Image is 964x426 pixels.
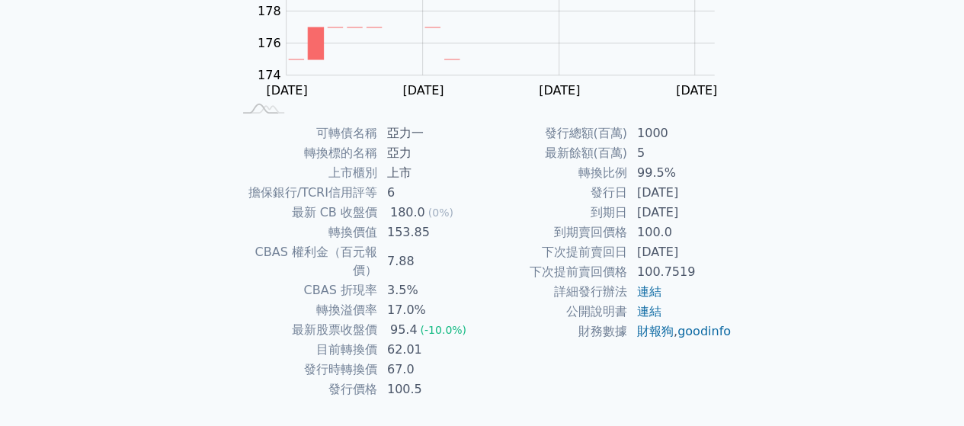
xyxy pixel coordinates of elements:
[677,324,731,338] a: goodinfo
[378,223,482,242] td: 153.85
[378,163,482,183] td: 上市
[232,280,378,300] td: CBAS 折現率
[258,36,281,50] tspan: 176
[378,123,482,143] td: 亞力一
[258,4,281,18] tspan: 178
[628,143,732,163] td: 5
[378,300,482,320] td: 17.0%
[420,324,466,336] span: (-10.0%)
[628,183,732,203] td: [DATE]
[378,280,482,300] td: 3.5%
[378,360,482,380] td: 67.0
[628,322,732,341] td: ,
[428,207,453,219] span: (0%)
[628,262,732,282] td: 100.7519
[637,284,661,299] a: 連結
[378,143,482,163] td: 亞力
[402,83,444,98] tspan: [DATE]
[232,380,378,399] td: 發行價格
[232,340,378,360] td: 目前轉換價
[628,203,732,223] td: [DATE]
[232,242,378,280] td: CBAS 權利金（百元報價）
[482,203,628,223] td: 到期日
[378,380,482,399] td: 100.5
[232,360,378,380] td: 發行時轉換價
[628,163,732,183] td: 99.5%
[232,143,378,163] td: 轉換標的名稱
[378,183,482,203] td: 6
[387,203,428,222] div: 180.0
[232,183,378,203] td: 擔保銀行/TCRI信用評等
[232,203,378,223] td: 最新 CB 收盤價
[482,282,628,302] td: 詳細發行辦法
[637,304,661,319] a: 連結
[232,320,378,340] td: 最新股票收盤價
[482,322,628,341] td: 財務數據
[482,242,628,262] td: 下次提前賣回日
[482,143,628,163] td: 最新餘額(百萬)
[482,262,628,282] td: 下次提前賣回價格
[482,302,628,322] td: 公開說明書
[232,223,378,242] td: 轉換價值
[232,123,378,143] td: 可轉債名稱
[628,123,732,143] td: 1000
[482,163,628,183] td: 轉換比例
[378,340,482,360] td: 62.01
[232,300,378,320] td: 轉換溢價率
[539,83,580,98] tspan: [DATE]
[482,223,628,242] td: 到期賣回價格
[482,183,628,203] td: 發行日
[628,223,732,242] td: 100.0
[387,321,421,339] div: 95.4
[676,83,717,98] tspan: [DATE]
[258,68,281,82] tspan: 174
[378,242,482,280] td: 7.88
[637,324,674,338] a: 財報狗
[482,123,628,143] td: 發行總額(百萬)
[232,163,378,183] td: 上市櫃別
[628,242,732,262] td: [DATE]
[266,83,307,98] tspan: [DATE]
